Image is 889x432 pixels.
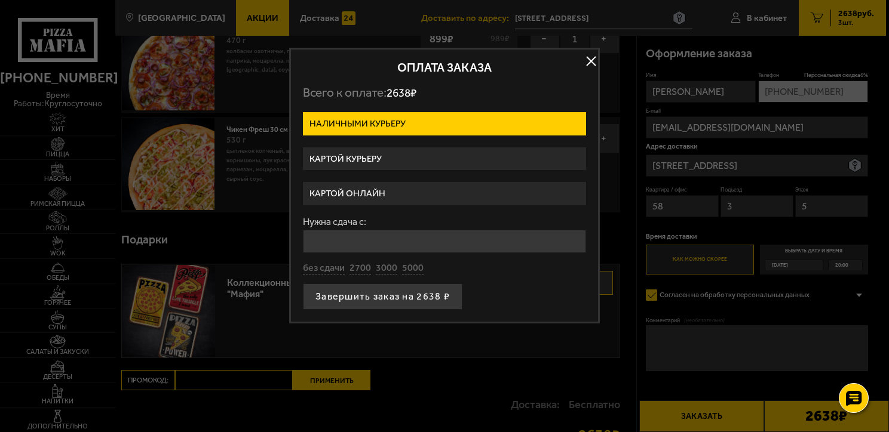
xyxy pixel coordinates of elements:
[303,61,586,73] h2: Оплата заказа
[387,86,416,100] span: 2638 ₽
[303,147,586,171] label: Картой курьеру
[350,262,371,275] button: 2700
[303,112,586,135] label: Наличными курьеру
[376,262,397,275] button: 3000
[402,262,424,275] button: 5000
[303,217,586,227] label: Нужна сдача с:
[303,182,586,205] label: Картой онлайн
[303,85,586,100] p: Всего к оплате:
[303,262,345,275] button: без сдачи
[303,283,462,310] button: Завершить заказ на 2638 ₽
